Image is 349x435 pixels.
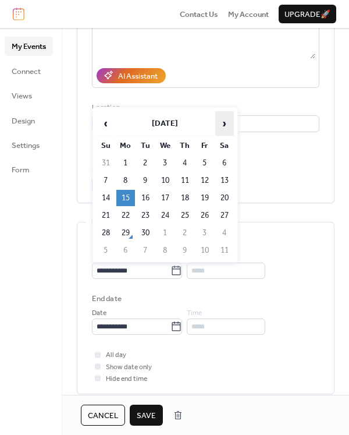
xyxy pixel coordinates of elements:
[180,8,218,20] a: Contact Us
[195,225,214,241] td: 3
[180,9,218,20] span: Contact Us
[12,66,41,77] span: Connect
[13,8,24,20] img: logo
[215,172,234,189] td: 13
[176,242,194,259] td: 9
[136,190,155,206] td: 16
[116,111,214,136] th: [DATE]
[195,137,214,154] th: Fr
[106,373,147,385] span: Hide end time
[176,207,194,224] td: 25
[88,410,118,422] span: Cancel
[5,86,53,105] a: Views
[12,41,46,52] span: My Events
[116,207,135,224] td: 22
[116,190,135,206] td: 15
[92,102,317,114] div: Location
[176,225,194,241] td: 2
[5,111,53,130] a: Design
[156,155,174,171] td: 3
[97,172,115,189] td: 7
[176,155,194,171] td: 4
[116,172,135,189] td: 8
[97,207,115,224] td: 21
[156,242,174,259] td: 8
[81,405,125,426] button: Cancel
[97,155,115,171] td: 31
[156,190,174,206] td: 17
[116,242,135,259] td: 6
[195,172,214,189] td: 12
[187,251,202,263] span: Time
[156,172,174,189] td: 10
[279,5,336,23] button: Upgrade🚀
[136,207,155,224] td: 23
[97,137,115,154] th: Su
[136,225,155,241] td: 30
[12,140,40,151] span: Settings
[97,225,115,241] td: 28
[97,68,166,83] button: AI Assistant
[215,225,234,241] td: 4
[136,155,155,171] td: 2
[228,8,269,20] a: My Account
[130,405,163,426] button: Save
[215,207,234,224] td: 27
[97,190,115,206] td: 14
[116,137,135,154] th: Mo
[137,410,156,422] span: Save
[215,155,234,171] td: 6
[228,9,269,20] span: My Account
[5,160,53,179] a: Form
[195,242,214,259] td: 10
[116,155,135,171] td: 1
[156,225,174,241] td: 1
[176,172,194,189] td: 11
[116,225,135,241] td: 29
[136,137,155,154] th: Tu
[97,112,115,135] span: ‹
[92,293,122,305] div: End date
[284,9,330,20] span: Upgrade 🚀
[5,37,53,55] a: My Events
[156,137,174,154] th: We
[106,362,152,373] span: Show date only
[136,242,155,259] td: 7
[215,190,234,206] td: 20
[195,190,214,206] td: 19
[92,307,106,319] span: Date
[156,207,174,224] td: 24
[12,90,32,102] span: Views
[5,62,53,80] a: Connect
[118,70,158,82] div: AI Assistant
[12,115,35,127] span: Design
[176,190,194,206] td: 18
[12,164,30,176] span: Form
[215,242,234,259] td: 11
[5,136,53,154] a: Settings
[195,155,214,171] td: 5
[216,112,233,135] span: ›
[136,172,155,189] td: 9
[106,349,126,361] span: All day
[97,242,115,259] td: 5
[187,307,202,319] span: Time
[195,207,214,224] td: 26
[215,137,234,154] th: Sa
[176,137,194,154] th: Th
